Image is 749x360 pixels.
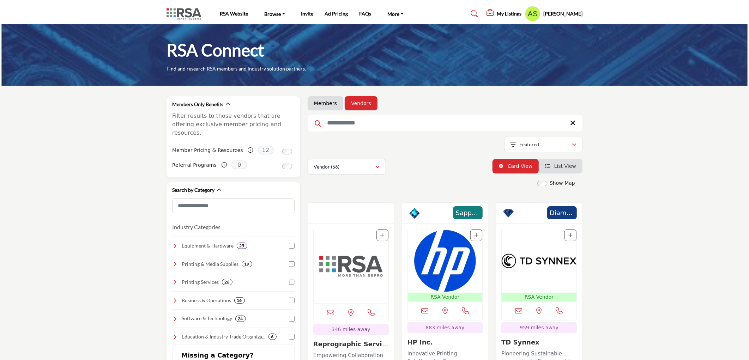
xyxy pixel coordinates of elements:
input: Search Keyword [308,115,582,132]
input: Select Education & Industry Trade Organizations checkbox [289,334,295,340]
img: HP Inc. [408,229,483,293]
h5: My Listings [497,11,521,17]
img: Diamond Badge Icon [503,208,514,219]
a: View List [545,163,576,169]
li: List View [539,159,582,173]
p: Find and research RSA members and industry solution partners. [167,65,306,72]
h2: Members Only Benefits [172,101,223,108]
input: Select Printing Services checkbox [289,280,295,285]
input: Switch to Referral Programs [282,164,292,169]
button: Vendor (56) [308,159,386,175]
li: Card View [493,159,539,173]
h5: [PERSON_NAME] [543,10,582,17]
img: Site Logo [167,8,205,20]
a: Ad Pricing [325,11,348,17]
a: Open Listing in new tab [408,229,483,301]
input: Switch to Member Pricing & Resources [282,149,292,154]
p: Featured [520,141,539,148]
a: Open Listing in new tab [314,229,388,303]
a: Reprographic Service... [313,340,388,355]
b: 26 [225,280,230,285]
p: Filter results to those vendors that are offering exclusive member pricing and resources. [172,112,295,137]
div: My Listings [487,10,521,18]
a: TD Synnex [501,338,539,346]
a: Browse [259,9,290,19]
div: 24 Results For Software & Technology [235,316,246,322]
h3: Reprographic Services Association (RSA) [313,340,389,348]
div: 26 Results For Printing Services [222,279,232,285]
h4: Business & Operations: Essential resources for financial management, marketing, and operations to... [182,297,231,304]
input: Search Category [172,198,295,213]
h4: Printing Services: Professional printing solutions, including large-format, digital, and offset p... [182,279,219,286]
a: Add To List [474,232,478,238]
label: Show Map [550,179,575,187]
img: TD Synnex [502,229,576,293]
a: Vendors [351,100,371,107]
button: Featured [504,137,582,152]
button: Show hide supplier dropdown [525,6,540,22]
img: Sapphire Badge Icon [409,208,420,219]
a: View Card [499,163,533,169]
a: FAQs [360,11,372,17]
div: 25 Results For Equipment & Hardware [237,243,247,249]
b: 25 [240,243,244,248]
div: 6 Results For Education & Industry Trade Organizations [268,334,277,340]
span: List View [554,163,576,169]
span: 12 [258,146,274,154]
input: Select Software & Technology checkbox [289,316,295,322]
a: HP Inc. [407,338,433,346]
b: 16 [237,298,242,303]
a: Open Listing in new tab [502,229,576,301]
a: Add To List [568,232,573,238]
input: Select Printing & Media Supplies checkbox [289,261,295,267]
a: Add To List [380,232,385,238]
h1: RSA Connect [167,39,264,61]
b: 19 [244,262,249,267]
span: 346 miles away [332,327,370,332]
a: More [383,9,409,19]
a: Invite [301,11,314,17]
h4: Equipment & Hardware : Top-quality printers, copiers, and finishing equipment to enhance efficien... [182,242,234,249]
h2: Search by Category [172,187,215,194]
p: RSA Vendor [409,293,481,301]
p: Vendor (56) [314,163,339,170]
input: Select Equipment & Hardware checkbox [289,243,295,249]
b: 24 [238,316,243,321]
h4: Software & Technology: Advanced software and digital tools for print management, automation, and ... [182,315,232,322]
a: RSA Website [220,11,248,17]
p: RSA Vendor [503,293,575,301]
input: Select Business & Operations checkbox [289,298,295,303]
a: Members [314,100,337,107]
span: Card View [508,163,532,169]
h3: TD Synnex [501,338,577,346]
div: 19 Results For Printing & Media Supplies [242,261,252,267]
label: Member Pricing & Resources [172,144,243,157]
b: 6 [271,334,274,339]
span: 0 [231,160,247,169]
span: Sapphire [455,208,481,218]
div: 16 Results For Business & Operations [234,297,245,304]
span: 883 miles away [426,325,465,330]
label: Referral Programs [172,159,217,171]
a: Search [464,8,483,19]
span: 959 miles away [520,325,558,330]
h4: Education & Industry Trade Organizations: Connect with industry leaders, trade groups, and profes... [182,333,266,340]
button: Industry Categories [172,223,221,231]
h4: Printing & Media Supplies: A wide range of high-quality paper, films, inks, and specialty materia... [182,261,239,268]
h3: HP Inc. [407,338,483,346]
img: Reprographic Services Association (RSA) [314,229,388,303]
span: Diamond [549,208,575,218]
